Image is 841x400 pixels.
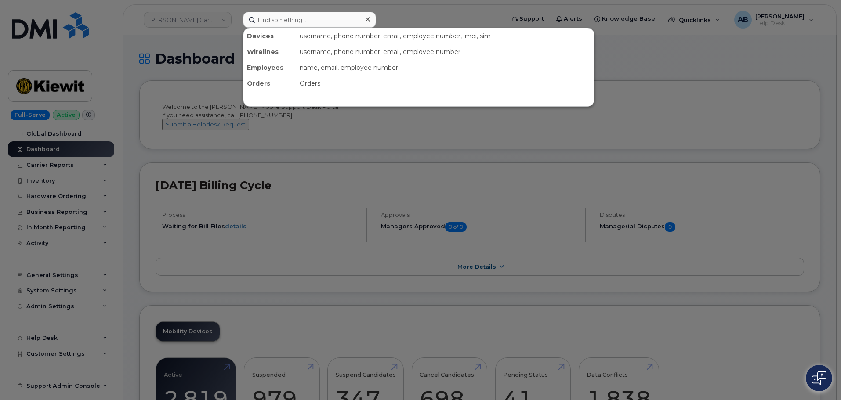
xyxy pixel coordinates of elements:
img: Open chat [812,371,826,385]
div: Employees [243,60,296,76]
div: Devices [243,28,296,44]
div: name, email, employee number [296,60,594,76]
div: Orders [296,76,594,91]
div: username, phone number, email, employee number [296,44,594,60]
div: username, phone number, email, employee number, imei, sim [296,28,594,44]
div: Orders [243,76,296,91]
div: Wirelines [243,44,296,60]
